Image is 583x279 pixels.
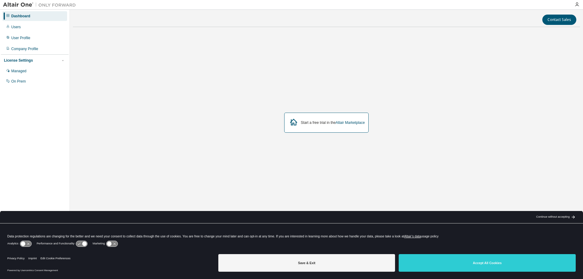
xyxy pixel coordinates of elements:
[542,15,576,25] button: Contact Sales
[301,120,365,125] div: Start a free trial in the
[3,2,79,8] img: Altair One
[11,25,21,29] div: Users
[11,36,30,40] div: User Profile
[11,69,26,73] div: Managed
[4,58,33,63] div: License Settings
[11,46,38,51] div: Company Profile
[336,121,365,125] a: Altair Marketplace
[11,79,26,84] div: On Prem
[11,14,30,19] div: Dashboard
